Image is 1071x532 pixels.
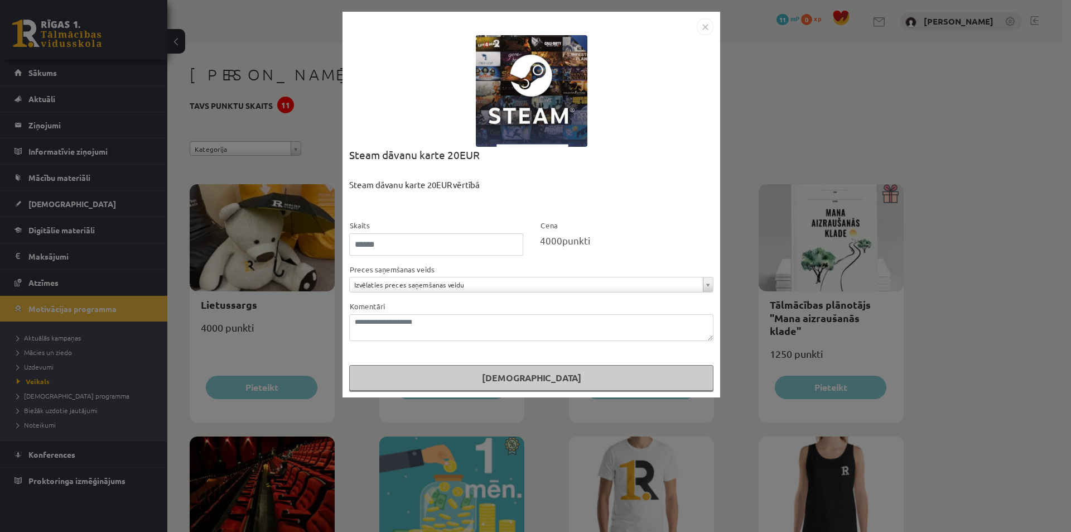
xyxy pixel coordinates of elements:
label: Komentāri [349,301,385,312]
button: [DEMOGRAPHIC_DATA] [349,365,713,391]
label: Skaits [349,220,370,231]
div: punkti [540,233,714,248]
label: Cena [540,220,558,231]
div: Steam dāvanu karte 20EUR vērtībā [349,179,713,219]
a: Close [697,20,713,31]
img: motivation-modal-close-c4c6120e38224f4335eb81b515c8231475e344d61debffcd306e703161bf1fac.png [697,18,713,35]
div: Steam dāvanu karte 20EUR [349,147,713,179]
span: 4000 [540,234,562,246]
label: Preces saņemšanas veids [349,264,435,275]
span: Izvēlaties preces saņemšanas veidu [354,277,698,292]
a: Izvēlaties preces saņemšanas veidu [350,277,713,292]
